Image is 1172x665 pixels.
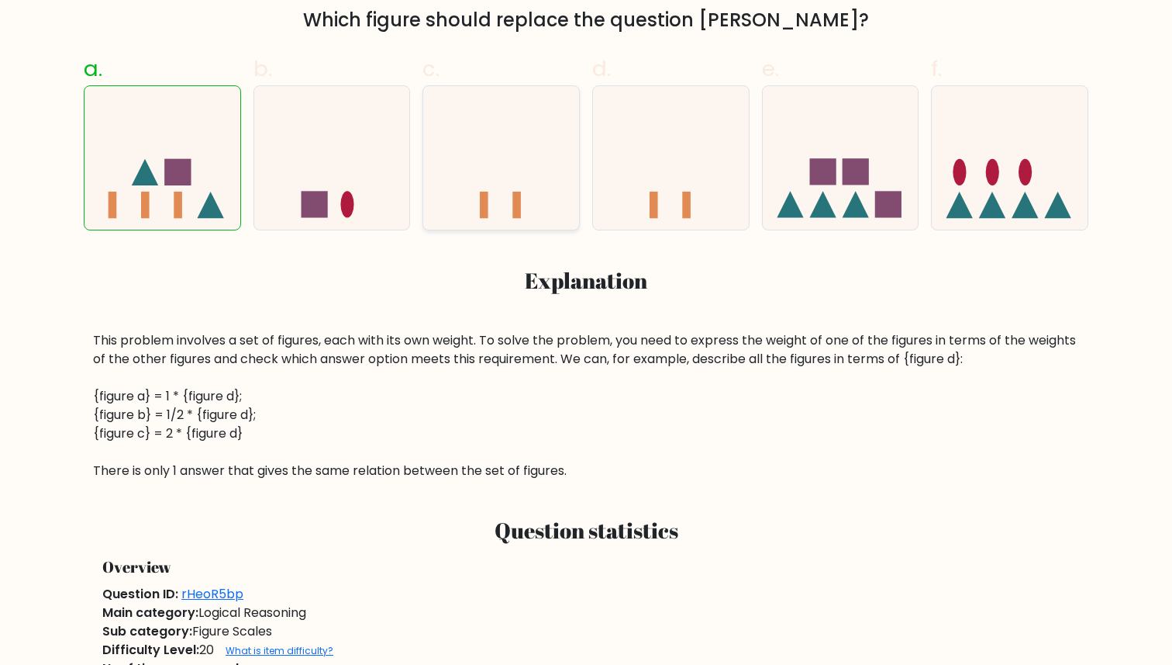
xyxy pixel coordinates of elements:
[102,556,171,577] span: Overview
[102,622,192,640] span: Sub category:
[102,518,1070,544] h3: Question statistics
[93,331,1079,480] div: This problem involves a set of figures, each with its own weight. To solve the problem, you need ...
[592,54,611,84] span: d.
[93,268,1079,294] h3: Explanation
[93,6,1079,34] div: Which figure should replace the question [PERSON_NAME]?
[93,622,1079,641] div: Figure Scales
[93,641,1079,660] div: 20
[84,54,102,84] span: a.
[422,54,439,84] span: c.
[93,604,1079,622] div: Logical Reasoning
[253,54,272,84] span: b.
[226,644,333,657] a: What is item difficulty?
[181,585,243,603] a: rHeoR5bp
[102,604,198,622] span: Main category:
[762,54,779,84] span: e.
[102,641,199,659] span: Difficulty Level:
[931,54,942,84] span: f.
[102,585,178,603] span: Question ID:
